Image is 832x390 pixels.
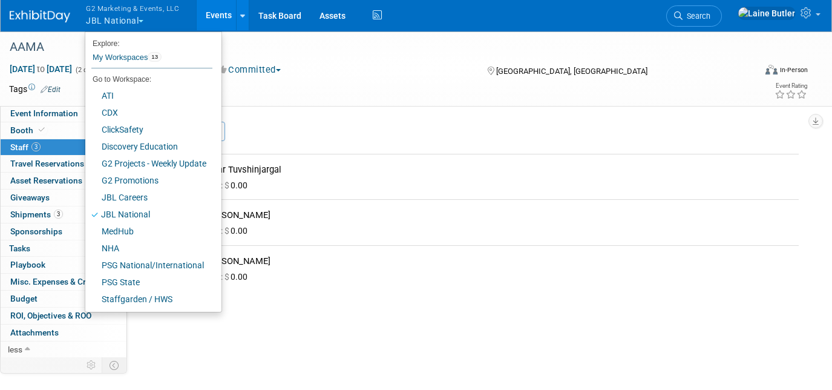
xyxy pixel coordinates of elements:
[203,256,794,267] div: [PERSON_NAME]
[9,64,73,74] span: [DATE] [DATE]
[203,226,252,236] span: 0.00
[10,125,47,135] span: Booth
[9,243,30,253] span: Tasks
[85,257,212,274] a: PSG National/International
[85,189,212,206] a: JBL Careers
[1,257,126,273] a: Playbook
[10,311,91,320] span: ROI, Objectives & ROO
[1,139,126,156] a: Staff3
[10,159,84,168] span: Travel Reservations
[85,291,212,308] a: Staffgarden / HWS
[496,67,647,76] span: [GEOGRAPHIC_DATA], [GEOGRAPHIC_DATA]
[85,104,212,121] a: CDX
[1,156,126,172] a: Travel Reservations
[10,294,38,303] span: Budget
[775,83,807,89] div: Event Rating
[85,155,212,172] a: G2 Projects - Weekly Update
[1,308,126,324] a: ROI, Objectives & ROO
[85,138,212,155] a: Discovery Education
[10,10,70,22] img: ExhibitDay
[39,127,45,133] i: Booth reservation complete
[85,240,212,257] a: NHA
[10,210,63,219] span: Shipments
[1,207,126,223] a: Shipments3
[10,193,50,202] span: Giveaways
[1,274,126,290] a: Misc. Expenses & Credits
[203,272,252,282] span: 0.00
[690,63,808,81] div: Event Format
[5,36,740,58] div: AAMA
[85,274,212,291] a: PSG State
[10,260,45,269] span: Playbook
[203,180,252,190] span: 0.00
[41,85,61,94] a: Edit
[85,121,212,138] a: ClickSafety
[203,210,794,221] div: [PERSON_NAME]
[1,291,126,307] a: Budget
[1,240,126,257] a: Tasks
[85,36,212,47] li: Explore:
[85,71,212,87] li: Go to Workspace:
[85,206,212,223] a: JBL National
[54,210,63,219] span: 3
[1,325,126,341] a: Attachments
[10,142,41,152] span: Staff
[1,342,126,358] a: less
[148,52,162,62] span: 13
[10,277,105,286] span: Misc. Expenses & Credits
[683,12,710,21] span: Search
[1,122,126,139] a: Booth
[74,66,100,74] span: (2 days)
[81,357,102,373] td: Personalize Event Tab Strip
[666,5,722,27] a: Search
[214,64,286,76] button: Committed
[35,64,47,74] span: to
[765,65,778,74] img: Format-Inperson.png
[85,223,212,240] a: MedHub
[102,357,127,373] td: Toggle Event Tabs
[738,7,796,20] img: Laine Butler
[1,223,126,240] a: Sponsorships
[85,172,212,189] a: G2 Promotions
[9,83,61,95] td: Tags
[1,190,126,206] a: Giveaways
[10,328,59,337] span: Attachments
[1,173,126,189] a: Asset Reservations
[10,176,82,185] span: Asset Reservations
[203,164,794,176] div: Bayar Tuvshinjargal
[1,105,126,122] a: Event Information
[85,87,212,104] a: ATI
[91,47,212,68] a: My Workspaces13
[8,345,22,354] span: less
[86,2,179,15] span: G2 Marketing & Events, LLC
[779,65,808,74] div: In-Person
[10,108,78,118] span: Event Information
[10,226,62,236] span: Sponsorships
[31,142,41,151] span: 3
